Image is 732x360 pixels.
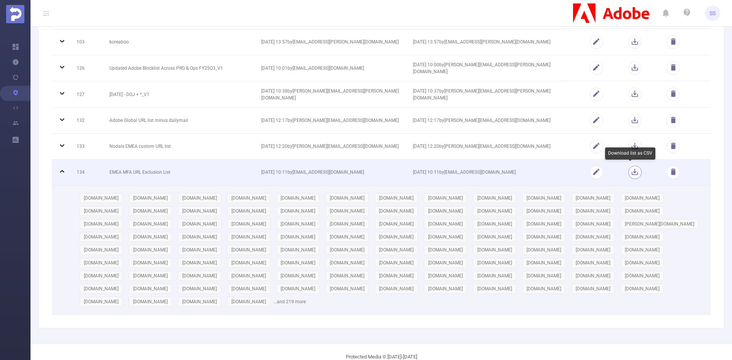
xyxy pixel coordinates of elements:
[330,286,364,291] span: [DOMAIN_NAME]
[527,195,561,201] span: [DOMAIN_NAME]
[428,195,463,201] span: [DOMAIN_NAME]
[133,195,168,201] span: [DOMAIN_NAME]
[477,286,512,291] span: [DOMAIN_NAME]
[413,88,551,101] span: [DATE] 10:37 by [PERSON_NAME][EMAIL_ADDRESS][PERSON_NAME][DOMAIN_NAME]
[379,221,414,227] span: [DOMAIN_NAME]
[281,234,315,240] span: [DOMAIN_NAME]
[477,208,512,214] span: [DOMAIN_NAME]
[330,195,364,201] span: [DOMAIN_NAME]
[231,221,266,227] span: [DOMAIN_NAME]
[231,273,266,278] span: [DOMAIN_NAME]
[77,192,705,308] div: ...and 219 more
[527,247,561,253] span: [DOMAIN_NAME]
[104,160,255,186] td: EMEA MFA URL Exclusion List
[330,221,364,227] span: [DOMAIN_NAME]
[379,234,414,240] span: [DOMAIN_NAME]
[527,260,561,266] span: [DOMAIN_NAME]
[710,6,716,21] span: SS
[428,273,463,278] span: [DOMAIN_NAME]
[231,247,266,253] span: [DOMAIN_NAME]
[413,39,551,45] span: [DATE] 13:57 by [EMAIL_ADDRESS][PERSON_NAME][DOMAIN_NAME]
[625,273,660,278] span: [DOMAIN_NAME]
[84,286,119,291] span: [DOMAIN_NAME]
[84,221,119,227] span: [DOMAIN_NAME]
[231,234,266,240] span: [DOMAIN_NAME]
[330,208,364,214] span: [DOMAIN_NAME]
[576,286,610,291] span: [DOMAIN_NAME]
[231,208,266,214] span: [DOMAIN_NAME]
[379,273,414,278] span: [DOMAIN_NAME]
[261,66,364,71] span: [DATE] 10:01 by [EMAIL_ADDRESS][DOMAIN_NAME]
[413,144,551,149] span: [DATE] 12:20 by [PERSON_NAME][EMAIL_ADDRESS][DOMAIN_NAME]
[231,299,266,304] span: [DOMAIN_NAME]
[231,286,266,291] span: [DOMAIN_NAME]
[605,147,655,160] div: Download list as CSV
[84,234,119,240] span: [DOMAIN_NAME]
[133,221,168,227] span: [DOMAIN_NAME]
[379,260,414,266] span: [DOMAIN_NAME]
[330,247,364,253] span: [DOMAIN_NAME]
[428,247,463,253] span: [DOMAIN_NAME]
[84,273,119,278] span: [DOMAIN_NAME]
[182,273,217,278] span: [DOMAIN_NAME]
[133,247,168,253] span: [DOMAIN_NAME]
[84,299,119,304] span: [DOMAIN_NAME]
[281,247,315,253] span: [DOMAIN_NAME]
[428,221,463,227] span: [DOMAIN_NAME]
[104,134,255,160] td: Nodals EMEA custom URL list
[133,286,168,291] span: [DOMAIN_NAME]
[133,208,168,214] span: [DOMAIN_NAME]
[182,286,217,291] span: [DOMAIN_NAME]
[527,273,561,278] span: [DOMAIN_NAME]
[104,29,255,55] td: koreaboo
[527,286,561,291] span: [DOMAIN_NAME]
[261,88,399,101] span: [DATE] 10:38 by [PERSON_NAME][EMAIL_ADDRESS][PERSON_NAME][DOMAIN_NAME]
[182,195,217,201] span: [DOMAIN_NAME]
[71,82,104,108] td: 127
[477,234,512,240] span: [DOMAIN_NAME]
[413,170,516,175] span: [DATE] 10:11 by [EMAIL_ADDRESS][DOMAIN_NAME]
[281,195,315,201] span: [DOMAIN_NAME]
[576,273,610,278] span: [DOMAIN_NAME]
[527,221,561,227] span: [DOMAIN_NAME]
[379,286,414,291] span: [DOMAIN_NAME]
[281,208,315,214] span: [DOMAIN_NAME]
[413,118,551,123] span: [DATE] 12:17 by [PERSON_NAME][EMAIL_ADDRESS][DOMAIN_NAME]
[477,260,512,266] span: [DOMAIN_NAME]
[379,208,414,214] span: [DOMAIN_NAME]
[6,5,24,23] img: Protected Media
[133,234,168,240] span: [DOMAIN_NAME]
[84,208,119,214] span: [DOMAIN_NAME]
[231,195,266,201] span: [DOMAIN_NAME]
[625,208,660,214] span: [DOMAIN_NAME]
[182,247,217,253] span: [DOMAIN_NAME]
[477,221,512,227] span: [DOMAIN_NAME]
[261,39,399,45] span: [DATE] 13:57 by [EMAIL_ADDRESS][PERSON_NAME][DOMAIN_NAME]
[133,260,168,266] span: [DOMAIN_NAME]
[281,221,315,227] span: [DOMAIN_NAME]
[527,234,561,240] span: [DOMAIN_NAME]
[84,247,119,253] span: [DOMAIN_NAME]
[71,160,104,186] td: 134
[261,144,399,149] span: [DATE] 12:20 by [PERSON_NAME][EMAIL_ADDRESS][DOMAIN_NAME]
[71,134,104,160] td: 133
[330,273,364,278] span: [DOMAIN_NAME]
[71,108,104,134] td: 132
[576,234,610,240] span: [DOMAIN_NAME]
[576,221,610,227] span: [DOMAIN_NAME]
[477,195,512,201] span: [DOMAIN_NAME]
[428,234,463,240] span: [DOMAIN_NAME]
[231,260,266,266] span: [DOMAIN_NAME]
[379,195,414,201] span: [DOMAIN_NAME]
[182,208,217,214] span: [DOMAIN_NAME]
[182,221,217,227] span: [DOMAIN_NAME]
[625,247,660,253] span: [DOMAIN_NAME]
[182,234,217,240] span: [DOMAIN_NAME]
[428,286,463,291] span: [DOMAIN_NAME]
[576,247,610,253] span: [DOMAIN_NAME]
[428,260,463,266] span: [DOMAIN_NAME]
[576,208,610,214] span: [DOMAIN_NAME]
[625,234,660,240] span: [DOMAIN_NAME]
[84,260,119,266] span: [DOMAIN_NAME]
[413,62,551,74] span: [DATE] 10:00 by [PERSON_NAME][EMAIL_ADDRESS][PERSON_NAME][DOMAIN_NAME]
